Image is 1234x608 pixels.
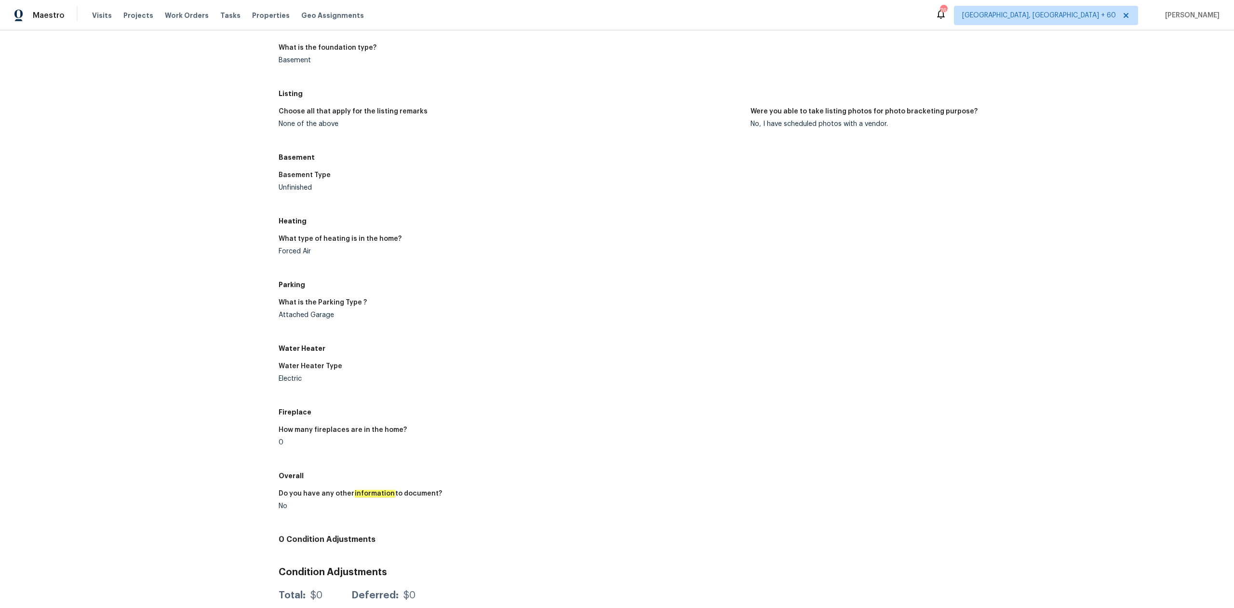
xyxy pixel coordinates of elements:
h3: Condition Adjustments [279,567,1222,577]
h5: What type of heating is in the home? [279,235,402,242]
h4: 0 Condition Adjustments [279,535,1222,544]
span: Properties [252,11,290,20]
div: $0 [310,591,322,600]
h5: Choose all that apply for the listing remarks [279,108,428,115]
h5: What is the foundation type? [279,44,376,51]
div: No [279,503,743,510]
span: Work Orders [165,11,209,20]
h5: Parking [279,280,1222,290]
span: Tasks [220,12,241,19]
h5: Basement Type [279,172,331,179]
h5: Do you have any other to document? [279,490,442,497]
h5: Heating [279,216,1222,226]
h5: Were you able to take listing photos for photo bracketing purpose? [751,108,978,115]
div: Unfinished [279,184,743,191]
em: information [354,490,395,497]
h5: Overall [279,471,1222,481]
div: Deferred: [351,591,399,600]
h5: Water Heater [279,344,1222,353]
span: [GEOGRAPHIC_DATA], [GEOGRAPHIC_DATA] + 60 [962,11,1116,20]
span: Projects [123,11,153,20]
span: Visits [92,11,112,20]
span: Geo Assignments [301,11,364,20]
div: 766 [940,6,947,15]
div: Total: [279,591,306,600]
div: Attached Garage [279,312,743,318]
span: Maestro [33,11,65,20]
h5: Basement [279,152,1222,162]
div: Forced Air [279,248,743,255]
div: Basement [279,57,743,64]
h5: Listing [279,89,1222,98]
div: $0 [403,591,416,600]
div: None of the above [279,121,743,127]
h5: What is the Parking Type ? [279,299,367,306]
span: [PERSON_NAME] [1161,11,1220,20]
div: No, I have scheduled photos with a vendor. [751,121,1215,127]
h5: Fireplace [279,407,1222,417]
div: Electric [279,375,743,382]
h5: How many fireplaces are in the home? [279,427,407,433]
div: 0 [279,439,743,446]
h5: Water Heater Type [279,363,342,370]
